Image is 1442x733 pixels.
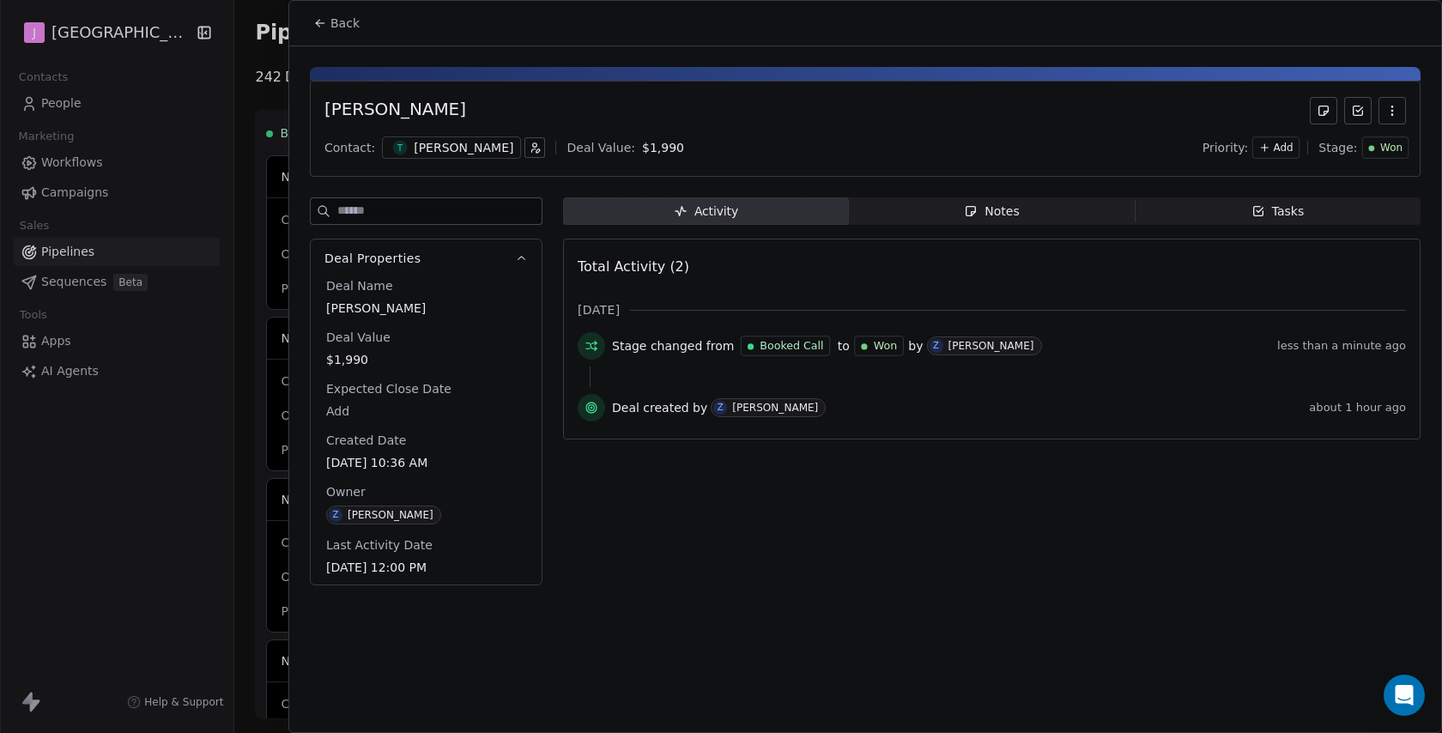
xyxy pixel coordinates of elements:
span: Priority: [1203,139,1249,156]
span: [PERSON_NAME] [326,300,526,317]
span: by [908,337,923,354]
div: Z [333,508,339,522]
span: about 1 hour ago [1309,401,1406,415]
span: Stage: [1318,139,1357,156]
span: Back [330,15,360,32]
span: $ 1,990 [642,141,684,154]
span: Deal created by [612,399,707,416]
div: [PERSON_NAME] [732,402,818,414]
span: Won [1380,141,1403,155]
div: [PERSON_NAME] [948,340,1034,352]
button: Back [303,8,370,39]
span: Deal Properties [324,250,421,267]
span: Booked Call [760,338,824,354]
span: Total Activity (2) [578,258,689,275]
div: Notes [964,203,1019,221]
span: Last Activity Date [323,536,436,554]
span: Deal Value [323,329,394,346]
span: Add [326,403,526,420]
div: [PERSON_NAME] [414,139,513,156]
span: [DATE] 10:36 AM [326,454,526,471]
div: Deal Value: [566,139,634,156]
span: Deal Name [323,277,397,294]
span: Owner [323,483,369,500]
span: to [838,337,850,354]
div: Open Intercom Messenger [1384,675,1425,716]
span: [DATE] [578,301,620,318]
div: Tasks [1251,203,1305,221]
span: Won [874,338,897,354]
span: Stage changed from [612,337,734,354]
div: [PERSON_NAME] [348,509,433,521]
div: Deal Properties [311,277,542,585]
div: Contact: [324,139,375,156]
span: Expected Close Date [323,380,455,397]
div: Z [933,339,939,353]
span: Add [1274,141,1294,155]
div: [PERSON_NAME] [324,97,466,124]
span: [DATE] 12:00 PM [326,559,526,576]
div: Z [718,401,724,415]
button: Deal Properties [311,239,542,277]
span: Created Date [323,432,409,449]
span: $1,990 [326,351,526,368]
span: less than a minute ago [1277,339,1406,353]
span: T [393,141,408,155]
